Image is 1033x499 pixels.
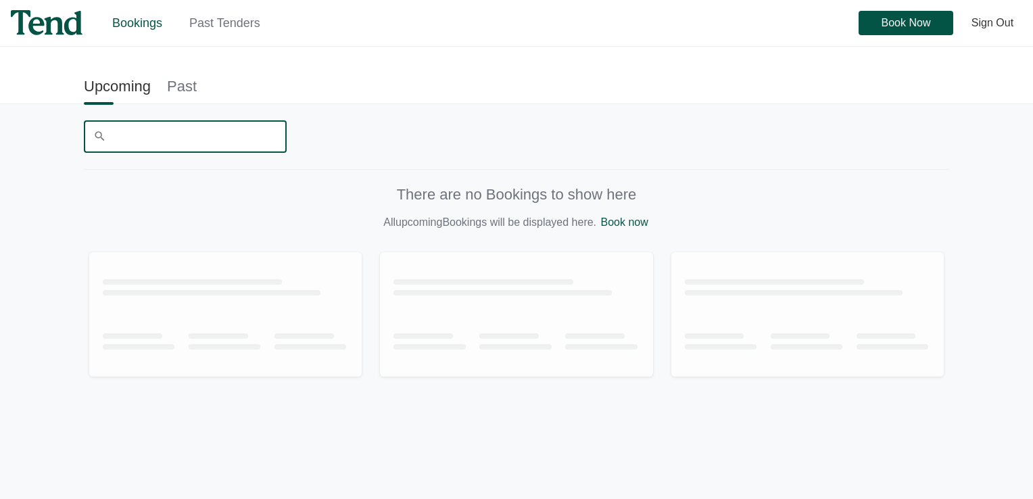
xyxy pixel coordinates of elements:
a: Past Tenders [189,16,260,30]
a: Upcoming [84,71,151,101]
a: Bookings [112,16,162,30]
img: tend-logo.4d3a83578fb939362e0a58f12f1af3e6.svg [11,10,82,35]
a: Book now [601,216,648,228]
p: There are no Bookings to show here [89,186,944,204]
button: Book Now [859,11,953,35]
p: All upcoming Bookings will be displayed here. [89,214,944,231]
button: Sign Out [963,11,1022,35]
a: Past [167,71,197,101]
